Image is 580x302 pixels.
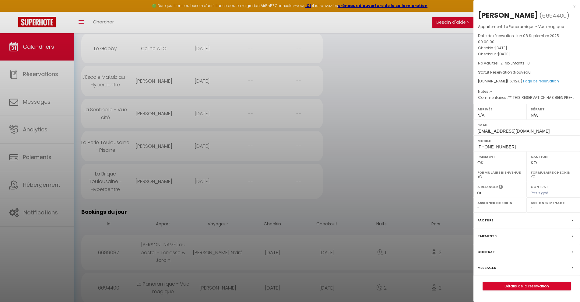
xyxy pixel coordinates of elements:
p: Checkin : [478,45,575,51]
p: Notes : [478,89,575,95]
span: ( ) [540,11,569,20]
p: Commentaires : [478,95,575,101]
div: [PERSON_NAME] [478,10,538,20]
span: 167.12 [508,78,518,84]
label: Paiements [477,233,497,239]
label: Assigner Menage [531,200,576,206]
span: [PHONE_NUMBER] [477,144,516,149]
span: Nb Adultes : 2 [478,61,503,66]
a: Détails de la réservation [483,282,571,290]
label: Contrat [531,184,548,188]
p: Statut Réservation : [478,69,575,75]
label: Facture [477,217,493,224]
label: Messages [477,265,496,271]
label: Arrivée [477,106,523,112]
label: Formulaire Bienvenue [477,169,523,175]
span: - [490,89,492,94]
label: Contrat [477,249,495,255]
div: x [473,3,575,10]
span: Nb Enfants : 0 [505,61,530,66]
p: Date de réservation : [478,33,575,45]
label: A relancer [477,184,498,189]
span: Lun 08 Septembre 2025 00:00:00 [478,33,559,44]
label: Caution [531,154,576,160]
span: OK [477,160,483,165]
span: [DATE] [495,45,507,50]
div: [DOMAIN_NAME] [478,78,575,84]
span: Pas signé [531,190,548,196]
span: N/A [477,113,484,118]
span: [DATE] [498,51,510,57]
button: Ouvrir le widget de chat LiveChat [5,2,23,21]
button: Détails de la réservation [483,282,571,290]
span: Le Panoramique - Vue magique [504,24,564,29]
a: Page de réservation [523,78,559,84]
span: KO [531,160,537,165]
p: - [478,60,575,66]
span: N/A [531,113,538,118]
label: Formulaire Checkin [531,169,576,175]
span: [EMAIL_ADDRESS][DOMAIN_NAME] [477,129,550,134]
p: Appartement : [478,24,575,30]
label: Mobile [477,138,576,144]
span: Nouveau [514,70,531,75]
i: Sélectionner OUI si vous souhaiter envoyer les séquences de messages post-checkout [499,184,503,191]
label: Paiement [477,154,523,160]
label: Assigner Checkin [477,200,523,206]
span: ( €) [507,78,522,84]
label: Départ [531,106,576,112]
label: Email [477,122,576,128]
p: Checkout : [478,51,575,57]
span: 6694400 [542,12,567,19]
